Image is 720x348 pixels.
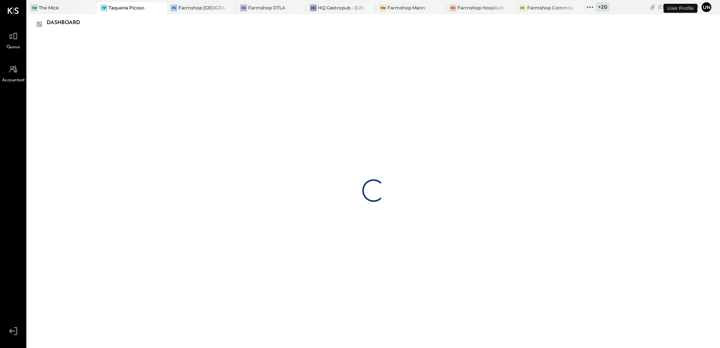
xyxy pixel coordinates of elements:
[31,5,38,11] div: TM
[658,3,699,11] div: [DATE]
[101,5,107,11] div: TP
[2,77,25,84] span: Accountant
[310,5,317,11] div: HG
[596,2,610,12] div: + 20
[700,1,712,13] button: Un
[664,4,697,13] div: User Profile
[171,5,177,11] div: FS
[6,44,20,51] span: Queue
[527,5,574,11] div: Farmshop Commissary
[0,62,26,84] a: Accountant
[39,5,59,11] div: The Mick
[0,29,26,51] a: Queue
[248,5,285,11] div: Farmshop DTLA
[519,5,526,11] div: FC
[178,5,225,11] div: Farmshop [GEOGRAPHIC_DATA][PERSON_NAME]
[108,5,145,11] div: Taqueria Picoso
[318,5,365,11] div: HQ Gastropub - [GEOGRAPHIC_DATA]
[450,5,456,11] div: FH
[47,17,88,29] div: Dashboard
[649,3,656,11] div: copy link
[380,5,386,11] div: FM
[240,5,247,11] div: FD
[387,5,425,11] div: Farmshop Marin
[458,5,504,11] div: Farmshop Hospitality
